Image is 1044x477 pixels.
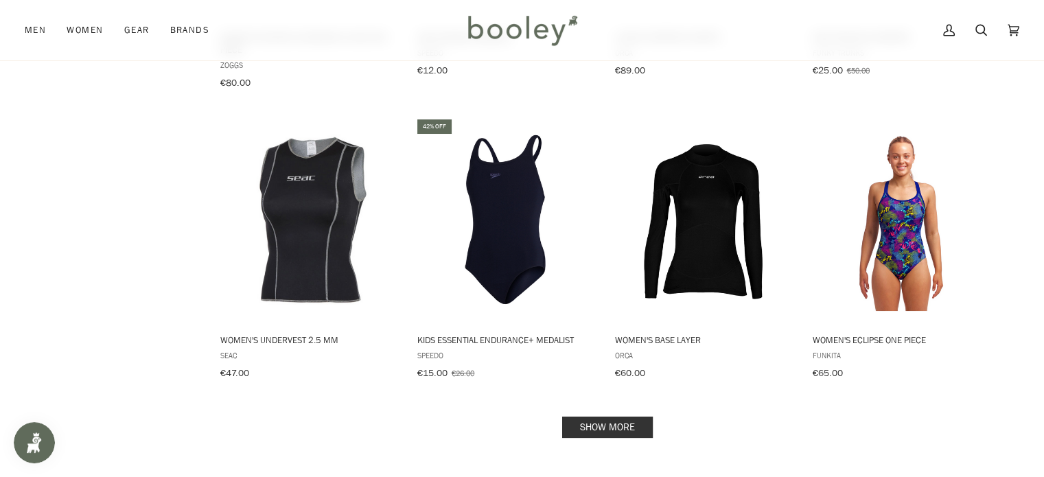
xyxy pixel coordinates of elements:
span: Speedo [417,349,595,361]
span: Seac [220,349,398,361]
a: Show more [562,417,653,438]
img: Orca Men's Base Layer Black - Booley Galway [613,130,795,312]
span: Brands [170,23,209,37]
span: Women [67,23,103,37]
span: Zoggs [220,59,398,71]
span: Kids Essential Endurance+ Medalist [417,334,595,346]
span: €47.00 [220,367,249,380]
span: €60.00 [615,367,645,380]
span: €65.00 [812,367,842,380]
span: €15.00 [417,367,448,380]
img: Seac Women's Undervest 2.5mm Black - Booley Galway [218,130,400,312]
span: Gear [124,23,150,37]
span: Men [25,23,46,37]
span: €80.00 [220,76,251,89]
a: Women's Undervest 2.5 mm [218,117,400,384]
img: Booley [462,10,582,50]
span: €89.00 [615,64,645,77]
img: Speedo Kids Essential Endurance+ Medalist Navy - Booley Galway [415,130,597,312]
span: Women's Undervest 2.5 mm [220,334,398,346]
a: Women's Eclipse One Piece [810,117,992,384]
div: 42% off [417,119,452,134]
span: Funkita [812,349,990,361]
a: Women's Base Layer [613,117,795,384]
span: Women's Base Layer [615,334,793,346]
span: €50.00 [846,65,869,76]
a: Kids Essential Endurance+ Medalist [415,117,597,384]
span: €12.00 [417,64,448,77]
span: Women's Eclipse One Piece [812,334,990,346]
iframe: Button to open loyalty program pop-up [14,422,55,463]
div: Pagination [220,421,995,434]
span: €26.00 [452,367,474,379]
span: Orca [615,349,793,361]
span: €25.00 [812,64,842,77]
img: Funkita Women's Eclipse One Piece Oyster Saucy - Booley Galway [810,130,992,312]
